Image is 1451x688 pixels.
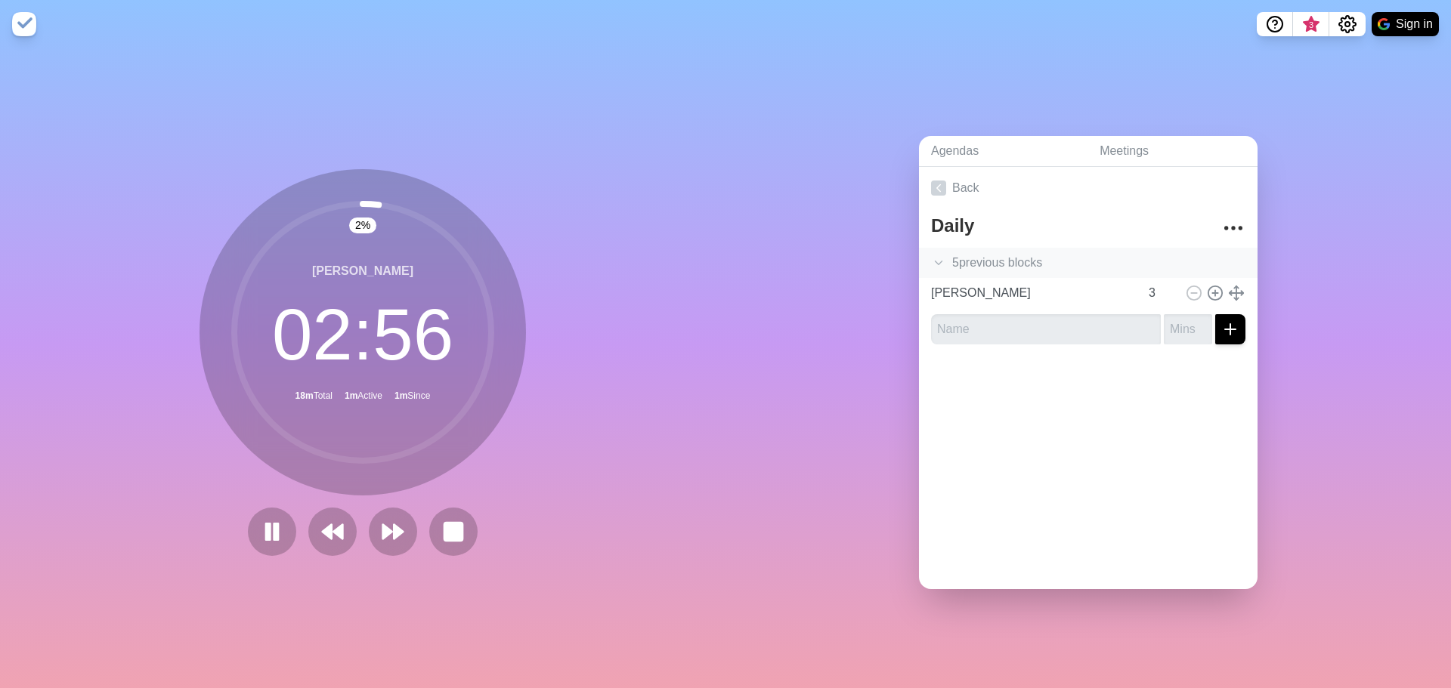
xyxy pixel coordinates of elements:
img: google logo [1378,18,1390,30]
button: More [1218,213,1248,243]
button: Help [1257,12,1293,36]
button: Sign in [1372,12,1439,36]
span: 3 [1305,19,1317,31]
a: Meetings [1087,136,1258,167]
span: s [1036,254,1042,272]
input: Name [931,314,1161,344]
input: Mins [1164,314,1212,344]
a: Back [919,167,1258,209]
button: Settings [1329,12,1366,36]
a: Agendas [919,136,1087,167]
div: 5 previous block [919,248,1258,278]
button: What’s new [1293,12,1329,36]
img: timeblocks logo [12,12,36,36]
input: Name [925,278,1140,308]
input: Mins [1143,278,1179,308]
